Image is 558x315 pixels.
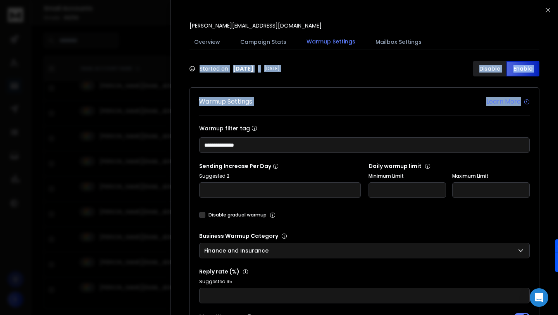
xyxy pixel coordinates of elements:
p: Suggested 35 [199,279,530,285]
h1: Warmup Settings [199,97,252,106]
span: [DATE] [264,66,280,72]
button: Mailbox Settings [371,33,426,50]
p: Reply rate (%) [199,268,530,275]
label: Maximum Limit [452,173,530,179]
p: Suggested 2 [199,173,361,179]
button: Warmup Settings [302,33,360,51]
p: Sending Increase Per Day [199,162,361,170]
label: Minimum Limit [369,173,446,179]
p: Daily warmup limit [369,162,530,170]
p: [PERSON_NAME][EMAIL_ADDRESS][DOMAIN_NAME] [189,22,322,29]
p: Business Warmup Category [199,232,530,240]
span: | [258,65,260,73]
button: Campaign Stats [236,33,291,50]
div: Open Intercom Messenger [530,288,548,307]
button: DisableEnable [473,61,539,76]
a: Learn More [486,97,530,106]
div: Started on [189,65,280,73]
strong: [DATE] [233,65,253,73]
label: Warmup filter tag [199,125,530,131]
p: Finance and Insurance [204,247,272,254]
label: Disable gradual warmup [208,212,267,218]
button: Disable [473,61,506,76]
button: Enable [506,61,540,76]
button: Overview [189,33,225,50]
